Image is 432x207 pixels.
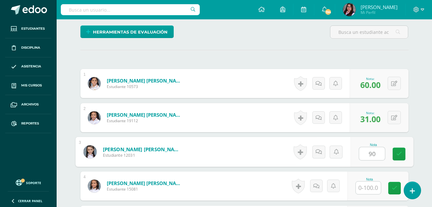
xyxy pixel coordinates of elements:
img: 797a030ff90c5dd9f77654e2c12d88e2.png [83,145,97,158]
input: 0-100.0 [359,147,385,160]
span: Reportes [21,121,39,126]
a: Soporte [8,178,49,187]
span: Estudiante 15081 [107,186,184,192]
img: 242007b75c1144201fa711903d251936.png [88,77,101,90]
div: Nota [355,178,384,181]
a: [PERSON_NAME] [PERSON_NAME] [107,180,184,186]
span: 31.00 [360,113,381,124]
img: ba4ae9e0e58597bfd9d2e59c9c285e61.png [88,180,101,192]
a: [PERSON_NAME] [PERSON_NAME] [107,77,184,84]
input: 0-100.0 [356,182,381,194]
a: Herramientas de evaluación [80,25,174,38]
a: Archivos [5,95,51,114]
div: Nota [359,143,388,147]
span: Estudiante 12031 [103,153,182,158]
span: 194 [325,8,332,15]
span: Asistencia [21,64,41,69]
input: Busca un usuario... [61,4,200,15]
input: Busca un estudiante aquí... [330,26,408,38]
span: Herramientas de evaluación [93,26,168,38]
div: Nota: [360,76,381,81]
div: Nota: [360,111,381,115]
span: Estudiante 10573 [107,84,184,89]
span: Mis cursos [21,83,42,88]
span: Disciplina [21,45,40,50]
span: Soporte [26,181,41,185]
span: 60.00 [360,79,381,90]
a: Reportes [5,114,51,133]
img: ca6d2985ec22034c30b4afe4d0fb5c41.png [343,3,356,16]
span: Estudiantes [21,26,45,31]
a: Disciplina [5,38,51,57]
span: Estudiante 19112 [107,118,184,123]
span: Mi Perfil [361,10,398,15]
a: Asistencia [5,57,51,76]
span: Cerrar panel [18,199,42,203]
a: [PERSON_NAME] [PERSON_NAME] [107,112,184,118]
span: [PERSON_NAME] [361,4,398,10]
a: Estudiantes [5,19,51,38]
img: 4836829d4f6ca20fef30f4a05b34dd4b.png [88,111,101,124]
a: Mis cursos [5,76,51,95]
a: [PERSON_NAME] [PERSON_NAME] [103,146,182,153]
span: Archivos [21,102,39,107]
